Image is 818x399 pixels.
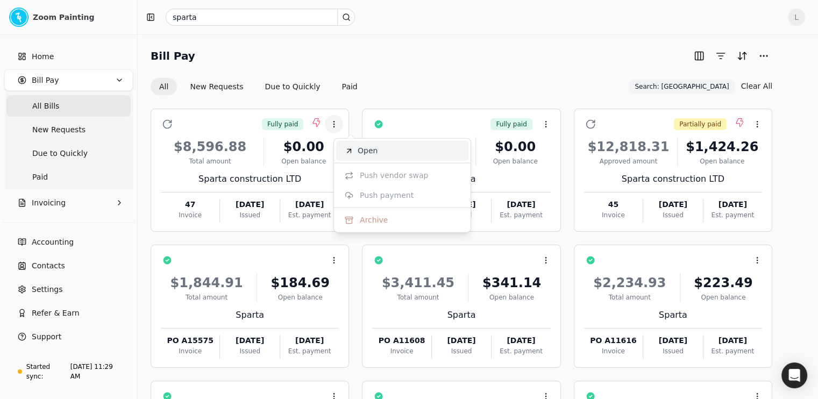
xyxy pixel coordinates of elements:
[473,273,550,293] div: $341.14
[360,170,428,181] span: Push vendor swap
[161,346,219,356] div: Invoice
[734,47,751,65] button: Sort
[360,190,414,201] span: Push payment
[220,210,279,220] div: Issued
[151,78,177,95] button: All
[4,279,133,300] a: Settings
[480,156,551,166] div: Open balance
[584,156,673,166] div: Approved amount
[781,362,807,388] div: Open Intercom Messenger
[358,145,378,156] span: Open
[703,199,762,210] div: [DATE]
[257,78,329,95] button: Due to Quickly
[755,47,772,65] button: More
[643,346,702,356] div: Issued
[333,78,366,95] button: Paid
[267,119,298,129] span: Fully paid
[643,210,702,220] div: Issued
[584,293,675,302] div: Total amount
[161,335,219,346] div: PO A15575
[492,210,550,220] div: Est. payment
[70,362,124,381] div: [DATE] 11:29 AM
[32,197,66,209] span: Invoicing
[261,273,339,293] div: $184.69
[280,346,339,356] div: Est. payment
[584,173,762,186] div: Sparta construction LTD
[161,173,339,186] div: Sparta construction LTD
[492,335,550,346] div: [DATE]
[4,231,133,253] a: Accounting
[584,273,675,293] div: $2,234.93
[584,335,643,346] div: PO A11616
[703,346,762,356] div: Est. payment
[33,12,128,23] div: Zoom Painting
[32,260,65,272] span: Contacts
[161,309,339,322] div: Sparta
[4,302,133,324] button: Refer & Earn
[280,199,339,210] div: [DATE]
[161,293,252,302] div: Total amount
[741,77,772,95] button: Clear All
[161,273,252,293] div: $1,844.91
[9,8,29,27] img: 53dfaddc-4243-4885-9112-5521109ec7d1.png
[584,346,643,356] div: Invoice
[32,172,48,183] span: Paid
[4,192,133,213] button: Invoicing
[492,199,550,210] div: [DATE]
[32,331,61,343] span: Support
[220,199,279,210] div: [DATE]
[181,78,252,95] button: New Requests
[4,326,133,347] button: Support
[703,210,762,220] div: Est. payment
[161,137,259,156] div: $8,596.88
[492,346,550,356] div: Est. payment
[220,346,279,356] div: Issued
[268,156,339,166] div: Open balance
[32,148,88,159] span: Due to Quickly
[151,78,366,95] div: Invoice filter options
[4,46,133,67] a: Home
[635,82,729,91] span: Search: [GEOGRAPHIC_DATA]
[432,335,491,346] div: [DATE]
[788,9,805,26] span: L
[372,273,464,293] div: $3,411.45
[372,137,471,156] div: $8,596.88
[6,95,131,117] a: All Bills
[32,75,59,86] span: Bill Pay
[372,293,464,302] div: Total amount
[32,124,86,136] span: New Requests
[703,335,762,346] div: [DATE]
[32,284,62,295] span: Settings
[26,362,68,381] div: Started sync:
[280,210,339,220] div: Est. payment
[584,137,673,156] div: $12,818.31
[682,137,762,156] div: $1,424.26
[679,119,721,129] span: Partially paid
[372,346,431,356] div: Invoice
[584,210,643,220] div: Invoice
[4,357,133,386] a: Started sync:[DATE] 11:29 AM
[682,156,762,166] div: Open balance
[643,335,702,346] div: [DATE]
[280,335,339,346] div: [DATE]
[584,309,762,322] div: Sparta
[6,119,131,140] a: New Requests
[32,308,80,319] span: Refer & Earn
[685,293,762,302] div: Open balance
[32,51,54,62] span: Home
[161,199,219,210] div: 47
[268,137,339,156] div: $0.00
[496,119,527,129] span: Fully paid
[261,293,339,302] div: Open balance
[6,166,131,188] a: Paid
[161,156,259,166] div: Total amount
[643,199,702,210] div: [DATE]
[685,273,762,293] div: $223.49
[6,142,131,164] a: Due to Quickly
[32,101,59,112] span: All Bills
[432,346,491,356] div: Issued
[220,335,279,346] div: [DATE]
[161,210,219,220] div: Invoice
[360,215,388,226] span: Archive
[372,309,550,322] div: Sparta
